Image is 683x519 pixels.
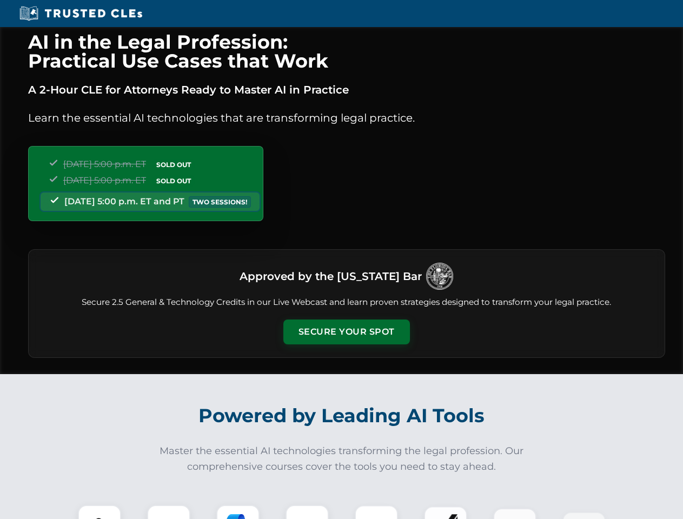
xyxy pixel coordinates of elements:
span: [DATE] 5:00 p.m. ET [63,159,146,169]
img: Logo [426,263,453,290]
span: SOLD OUT [152,175,195,187]
p: A 2-Hour CLE for Attorneys Ready to Master AI in Practice [28,81,665,98]
button: Secure Your Spot [283,320,410,344]
h1: AI in the Legal Profession: Practical Use Cases that Work [28,32,665,70]
p: Learn the essential AI technologies that are transforming legal practice. [28,109,665,127]
span: SOLD OUT [152,159,195,170]
h2: Powered by Leading AI Tools [42,397,641,435]
p: Secure 2.5 General & Technology Credits in our Live Webcast and learn proven strategies designed ... [42,296,652,309]
h3: Approved by the [US_STATE] Bar [240,267,422,286]
p: Master the essential AI technologies transforming the legal profession. Our comprehensive courses... [152,443,531,475]
span: [DATE] 5:00 p.m. ET [63,175,146,185]
img: Trusted CLEs [16,5,145,22]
